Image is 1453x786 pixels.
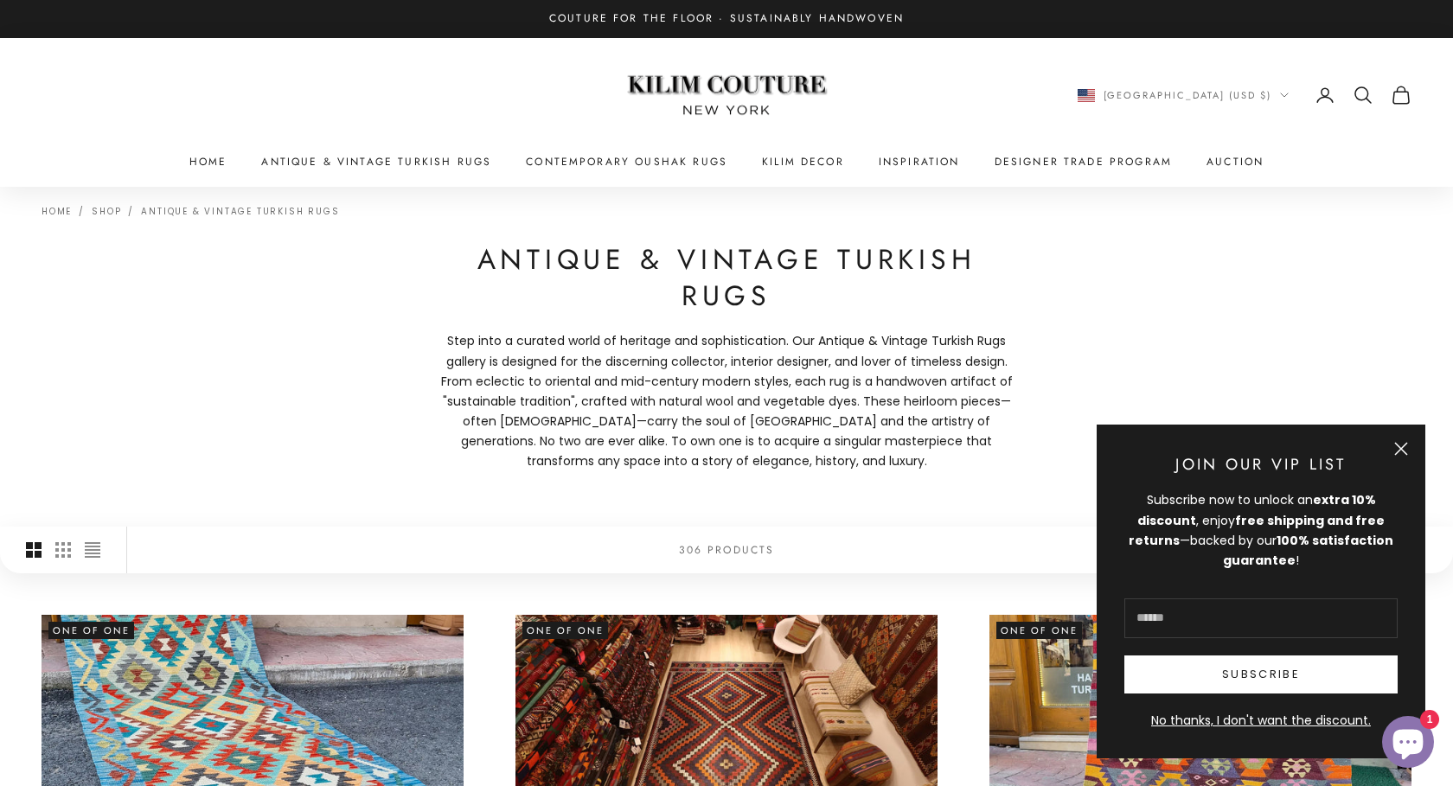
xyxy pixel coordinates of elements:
[26,527,42,573] button: Switch to larger product images
[679,541,775,559] p: 306 products
[1124,655,1398,693] button: Subscribe
[1124,490,1398,570] div: Subscribe now to unlock an , enjoy —backed by our !
[432,242,1021,314] h1: Antique & Vintage Turkish Rugs
[189,153,227,170] a: Home
[55,527,71,573] button: Switch to smaller product images
[762,153,844,170] summary: Kilim Decor
[261,153,491,170] a: Antique & Vintage Turkish Rugs
[1097,425,1425,758] newsletter-popup: Newsletter popup
[48,622,134,639] span: One of One
[92,205,121,218] a: Shop
[879,153,960,170] a: Inspiration
[42,205,72,218] a: Home
[1223,532,1393,569] strong: 100% satisfaction guarantee
[1207,153,1264,170] a: Auction
[995,153,1173,170] a: Designer Trade Program
[526,153,727,170] a: Contemporary Oushak Rugs
[42,153,1411,170] nav: Primary navigation
[1078,85,1412,105] nav: Secondary navigation
[42,204,339,216] nav: Breadcrumb
[1129,512,1385,549] strong: free shipping and free returns
[996,622,1082,639] span: One of One
[85,527,100,573] button: Switch to compact product images
[1078,87,1290,103] button: Change country or currency
[1104,87,1272,103] span: [GEOGRAPHIC_DATA] (USD $)
[522,622,608,639] span: One of One
[1078,89,1095,102] img: United States
[1137,491,1376,528] strong: extra 10% discount
[141,205,339,218] a: Antique & Vintage Turkish Rugs
[1124,452,1398,477] p: Join Our VIP List
[432,331,1021,471] p: Step into a curated world of heritage and sophistication. Our Antique & Vintage Turkish Rugs gall...
[618,54,835,137] img: Logo of Kilim Couture New York
[1377,716,1439,772] inbox-online-store-chat: Shopify online store chat
[1124,711,1398,731] button: No thanks, I don't want the discount.
[549,10,904,28] p: Couture for the Floor · Sustainably Handwoven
